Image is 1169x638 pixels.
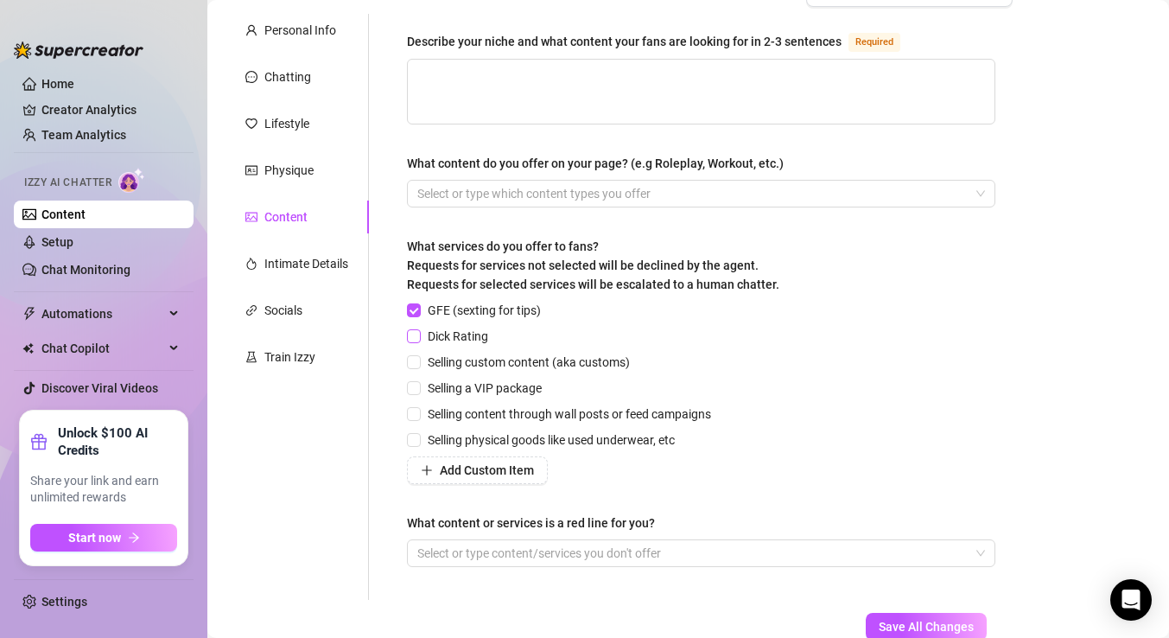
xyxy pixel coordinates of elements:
div: Content [264,207,308,226]
img: logo-BBDzfeDw.svg [14,41,143,59]
span: Required [848,33,900,52]
span: message [245,71,257,83]
span: idcard [245,164,257,176]
span: Selling content through wall posts or feed campaigns [421,405,718,424]
span: thunderbolt [22,307,36,321]
div: Socials [264,301,302,320]
input: What content do you offer on your page? (e.g Roleplay, Workout, etc.) [417,183,421,204]
div: Physique [264,161,314,180]
textarea: Describe your niche and what content your fans are looking for in 2-3 sentences [408,60,994,124]
span: What services do you offer to fans? Requests for services not selected will be declined by the ag... [407,239,779,291]
span: Selling custom content (aka customs) [421,353,637,372]
a: Content [41,207,86,221]
div: Chatting [264,67,311,86]
span: gift [30,433,48,450]
span: plus [421,464,433,476]
label: What content or services is a red line for you? [407,514,667,533]
div: Describe your niche and what content your fans are looking for in 2-3 sentences [407,32,842,51]
span: Selling a VIP package [421,379,549,398]
button: Add Custom Item [407,456,548,484]
span: link [245,304,257,316]
span: user [245,24,257,36]
strong: Unlock $100 AI Credits [58,424,177,459]
span: GFE (sexting for tips) [421,301,548,320]
span: Automations [41,300,164,328]
div: What content or services is a red line for you? [407,514,655,533]
span: Add Custom Item [440,463,534,477]
span: Dick Rating [421,327,495,346]
div: Train Izzy [264,348,315,367]
a: Settings [41,595,87,609]
a: Discover Viral Videos [41,381,158,395]
input: What content or services is a red line for you? [417,543,421,564]
label: Describe your niche and what content your fans are looking for in 2-3 sentences [407,31,919,52]
a: Home [41,77,74,91]
a: Team Analytics [41,128,126,142]
label: What content do you offer on your page? (e.g Roleplay, Workout, etc.) [407,154,796,173]
span: arrow-right [128,532,140,544]
span: experiment [245,351,257,363]
span: Start now [68,531,121,545]
div: Intimate Details [264,254,348,273]
img: AI Chatter [118,168,145,193]
a: Setup [41,235,73,249]
div: Lifestyle [264,114,309,133]
span: Selling physical goods like used underwear, etc [421,431,682,450]
span: picture [245,211,257,223]
span: Save All Changes [879,620,974,634]
span: Chat Copilot [41,335,164,362]
span: fire [245,258,257,270]
span: heart [245,118,257,130]
span: Izzy AI Chatter [24,175,111,191]
a: Chat Monitoring [41,263,130,277]
div: What content do you offer on your page? (e.g Roleplay, Workout, etc.) [407,154,784,173]
button: Start nowarrow-right [30,524,177,552]
img: Chat Copilot [22,342,34,354]
span: Share your link and earn unlimited rewards [30,473,177,507]
div: Personal Info [264,21,336,40]
a: Creator Analytics [41,96,180,124]
div: Open Intercom Messenger [1110,579,1152,621]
